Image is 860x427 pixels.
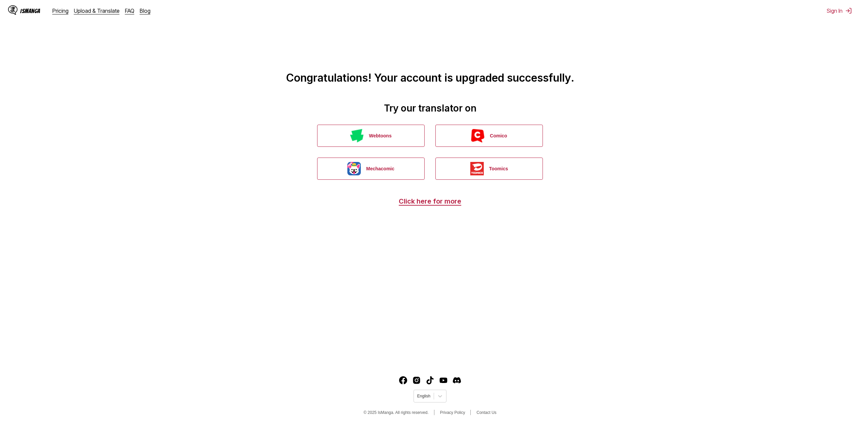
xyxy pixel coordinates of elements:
[399,197,461,205] a: Click here for more
[470,162,484,175] img: Toomics
[20,8,40,14] div: IsManga
[399,376,407,384] a: Facebook
[125,7,134,14] a: FAQ
[453,376,461,384] img: IsManga Discord
[52,7,69,14] a: Pricing
[413,376,421,384] a: Instagram
[435,125,543,147] button: Comico
[5,102,855,114] h2: Try our translator on
[453,376,461,384] a: Discord
[435,158,543,180] button: Toomics
[317,158,425,180] button: Mechacomic
[440,410,465,415] a: Privacy Policy
[426,376,434,384] a: TikTok
[413,376,421,384] img: IsManga Instagram
[74,7,120,14] a: Upload & Translate
[140,7,150,14] a: Blog
[426,376,434,384] img: IsManga TikTok
[317,125,425,147] button: Webtoons
[845,7,852,14] img: Sign out
[471,129,484,142] img: Comico
[363,410,429,415] span: © 2025 IsManga. All rights reserved.
[827,7,852,14] button: Sign In
[476,410,496,415] a: Contact Us
[417,394,418,398] input: Select language
[8,5,52,16] a: IsManga LogoIsManga
[399,376,407,384] img: IsManga Facebook
[439,376,447,384] a: Youtube
[347,162,361,175] img: Mechacomic
[439,376,447,384] img: IsManga YouTube
[350,129,363,142] img: Webtoons
[5,7,855,84] h1: Congratulations! Your account is upgraded successfully.
[8,5,17,15] img: IsManga Logo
